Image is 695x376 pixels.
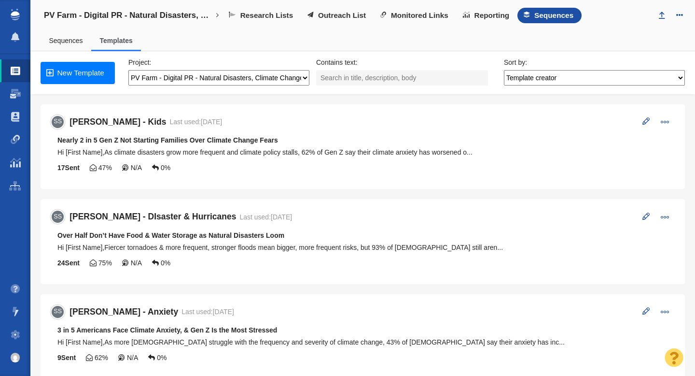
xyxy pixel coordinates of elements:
[98,259,112,267] span: 75%
[57,353,76,362] strong: Sent
[457,8,517,23] a: Reporting
[57,259,80,267] strong: Sent
[474,11,510,20] span: Reporting
[316,70,488,86] input: Search in title, description, body
[48,303,68,321] span: SS
[49,37,83,44] a: Sequences
[131,259,142,267] span: N/A
[57,243,668,252] div: Hi [First Name],Fiercer tornadoes & more frequent, stronger floods mean bigger, more frequent ris...
[57,354,61,362] span: 9
[504,58,527,67] label: Sort by:
[517,8,582,23] a: Sequences
[181,307,234,316] div: Last used:
[48,207,68,226] span: SS
[301,8,374,23] a: Outreach List
[201,118,222,126] span: [DATE]
[161,259,170,267] span: 0%
[271,213,292,221] span: [DATE]
[161,164,170,172] span: 0%
[239,213,292,221] div: Last used:
[57,338,668,347] div: Hi [First Name],As more [DEMOGRAPHIC_DATA] struggle with the frequency and severity of climate ch...
[127,354,138,362] span: N/A
[69,307,181,317] h5: [PERSON_NAME] - Anxiety
[534,11,573,20] span: Sequences
[128,58,151,67] label: Project:
[57,148,668,157] div: Hi [First Name],As climate disasters grow more frequent and climate policy stalls, 62% of Gen Z s...
[98,164,112,172] span: 47%
[374,8,457,23] a: Monitored Links
[318,11,366,20] span: Outreach List
[44,11,213,20] h4: PV Farm - Digital PR - Natural Disasters, Climate Change, Eco-Anxiety, and Consumer Behavior
[316,58,358,67] label: Contains text:
[169,117,222,126] div: Last used:
[131,164,142,172] span: N/A
[391,11,448,20] span: Monitored Links
[240,11,293,20] span: Research Lists
[57,326,277,334] span: 3 in 5 Americans Face Climate Anxiety, & Gen Z Is the Most Stressed
[57,231,284,239] span: Over Half Don’t Have Food & Water Storage as Natural Disasters Loom
[41,62,115,84] a: New Template
[57,259,65,267] span: 24
[222,8,301,23] a: Research Lists
[100,37,133,44] a: Templates
[57,136,278,144] span: Nearly 2 in 5 Gen Z Not Starting Families Over Climate Change Fears
[48,113,68,131] span: SS
[213,308,234,316] span: [DATE]
[11,353,20,362] img: 8a21b1a12a7554901d364e890baed237
[69,117,169,127] h5: [PERSON_NAME] - Kids
[11,9,19,20] img: buzzstream_logo_iconsimple.png
[57,163,80,172] strong: Sent
[157,354,167,362] span: 0%
[69,212,239,222] h5: [PERSON_NAME] - DIsaster & Hurricanes
[95,354,108,362] span: 62%
[57,164,65,172] span: 17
